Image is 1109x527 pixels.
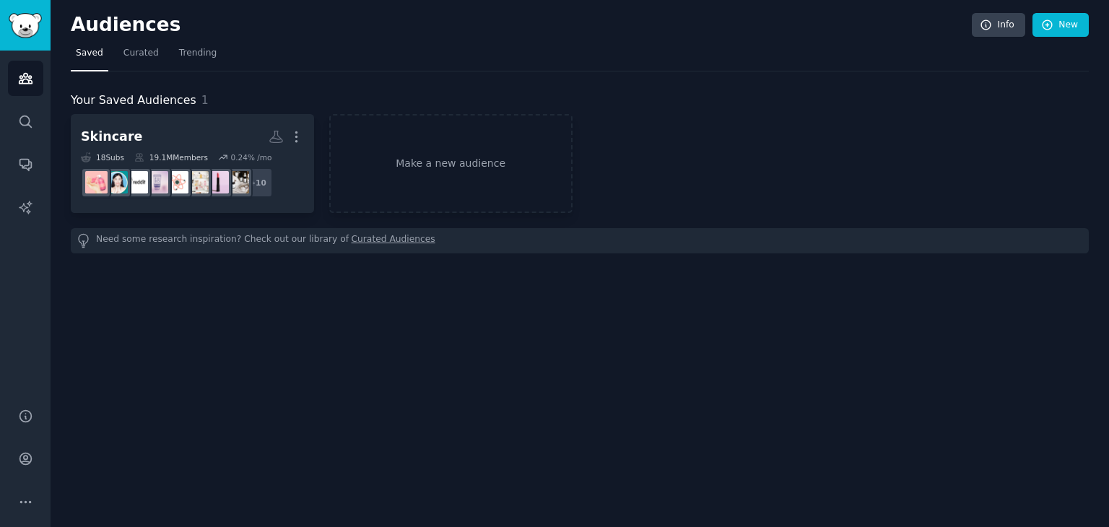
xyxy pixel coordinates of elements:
[123,47,159,60] span: Curated
[71,14,972,37] h2: Audiences
[118,42,164,71] a: Curated
[134,152,208,162] div: 19.1M Members
[76,47,103,60] span: Saved
[71,92,196,110] span: Your Saved Audiences
[201,93,209,107] span: 1
[174,42,222,71] a: Trending
[81,128,142,146] div: Skincare
[81,152,124,162] div: 18 Sub s
[230,152,271,162] div: 0.24 % /mo
[227,171,249,193] img: TheOrdinarySkincare
[105,171,128,193] img: koreanskincare
[9,13,42,38] img: GummySearch logo
[186,171,209,193] img: SkincareAddictionLux
[352,233,435,248] a: Curated Audiences
[1032,13,1089,38] a: New
[85,171,108,193] img: AusSkincare
[972,13,1025,38] a: Info
[179,47,217,60] span: Trending
[71,42,108,71] a: Saved
[71,228,1089,253] div: Need some research inspiration? Check out our library of
[146,171,168,193] img: EuroSkincare
[126,171,148,193] img: acne
[243,167,273,198] div: + 10
[71,114,314,213] a: Skincare18Subs19.1MMembers0.24% /mo+10TheOrdinarySkincarebeautySkincareAddictionLuxIndianSkincare...
[329,114,573,213] a: Make a new audience
[206,171,229,193] img: beauty
[166,171,188,193] img: IndianSkincareAddicts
